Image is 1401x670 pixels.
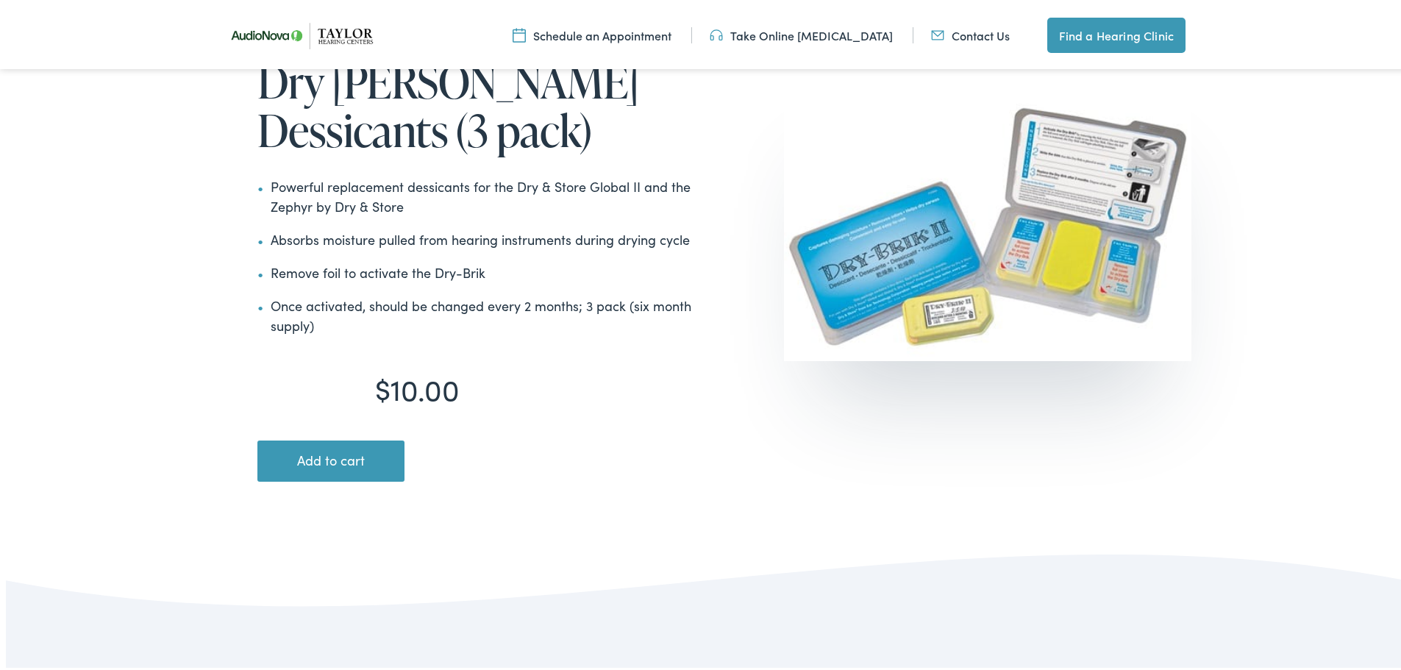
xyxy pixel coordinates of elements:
button: Add to cart [257,438,404,479]
a: Find a Hearing Clinic [1047,15,1186,50]
span: $ [375,365,391,406]
li: Absorbs moisture pulled from hearing instruments during drying cycle [257,227,706,246]
li: Once activated, should be changed every 2 months; 3 pack (six month supply) [257,293,706,332]
img: utility icon [710,24,723,40]
img: DB2 [784,66,1191,358]
a: Schedule an Appointment [513,24,671,40]
a: Contact Us [931,24,1010,40]
img: utility icon [931,24,944,40]
img: utility icon [513,24,526,40]
li: Remove foil to activate the Dry-Brik [257,260,706,279]
a: Take Online [MEDICAL_DATA] [710,24,893,40]
h1: Dry [PERSON_NAME] Dessicants (3 pack) [257,54,706,152]
li: Powerful replacement dessicants for the Dry & Store Global II and the Zephyr by Dry & Store [257,174,706,213]
bdi: 10.00 [375,365,460,406]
